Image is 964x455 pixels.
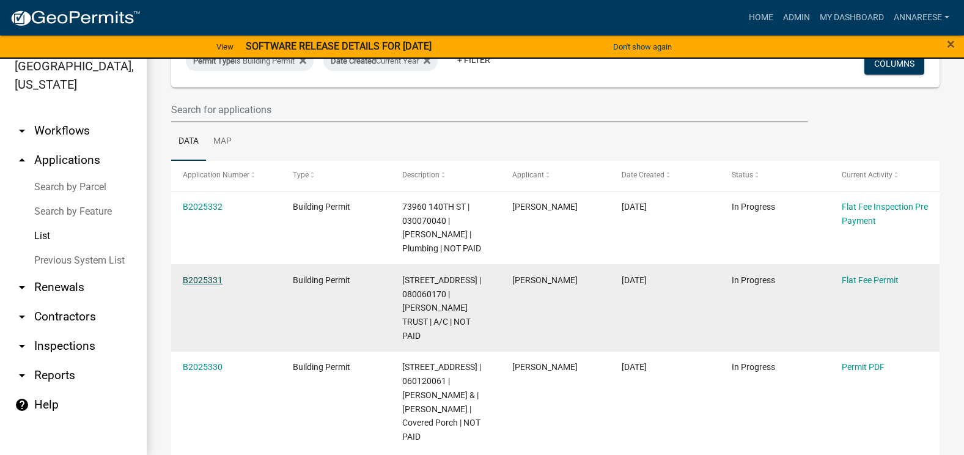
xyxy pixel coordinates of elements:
span: Applicant [512,171,544,179]
span: Building Permit [293,275,350,285]
i: arrow_drop_down [15,309,29,324]
datatable-header-cell: Current Activity [830,161,940,190]
a: Home [744,6,778,29]
datatable-header-cell: Description [391,161,501,190]
i: arrow_drop_down [15,368,29,383]
a: Flat Fee Inspection Pre Payment [842,202,928,226]
a: annareese [889,6,954,29]
span: Brian Burkard [512,275,578,285]
i: arrow_drop_down [15,339,29,353]
span: Type [293,171,309,179]
a: Flat Fee Permit [842,275,899,285]
span: 22004 TROUT AVE | 080060170 | BURKARD,BRIAN T TRUST | A/C | NOT PAID [402,275,481,341]
a: B2025331 [183,275,223,285]
span: Building Permit [293,202,350,212]
div: Current Year [323,51,438,71]
datatable-header-cell: Type [281,161,391,190]
span: 90528 205TH ST | 060120061 | DEYO,JOHN G & | LISA K DEYO | Covered Porch | NOT PAID [402,362,481,442]
span: John Deyo [512,362,578,372]
span: Permit Type [193,56,235,65]
span: Status [732,171,753,179]
a: + Filter [447,49,500,71]
i: help [15,398,29,412]
a: B2025332 [183,202,223,212]
strong: SOFTWARE RELEASE DETAILS FOR [DATE] [246,40,432,52]
span: 09/15/2025 [622,275,647,285]
div: is Building Permit [186,51,314,71]
datatable-header-cell: Date Created [610,161,720,190]
span: Justin Peterson [512,202,578,212]
span: Application Number [183,171,249,179]
span: In Progress [732,275,775,285]
button: Columns [864,53,924,75]
i: arrow_drop_down [15,124,29,138]
span: 09/15/2025 [622,202,647,212]
i: arrow_drop_down [15,280,29,295]
datatable-header-cell: Applicant [501,161,611,190]
span: In Progress [732,202,775,212]
a: Admin [778,6,815,29]
button: Close [947,37,955,51]
a: View [212,37,238,57]
a: B2025330 [183,362,223,372]
input: Search for applications [171,97,808,122]
button: Don't show again [608,37,677,57]
a: Map [206,122,239,161]
span: Building Permit [293,362,350,372]
span: Date Created [331,56,376,65]
a: My Dashboard [815,6,889,29]
span: × [947,35,955,53]
i: arrow_drop_up [15,153,29,168]
a: Permit PDF [842,362,885,372]
span: Date Created [622,171,664,179]
a: Data [171,122,206,161]
span: Current Activity [842,171,892,179]
span: 09/12/2025 [622,362,647,372]
span: In Progress [732,362,775,372]
datatable-header-cell: Status [720,161,830,190]
span: Description [402,171,440,179]
span: 73960 140TH ST | 030070040 | PETERSON,JUSTIN G | Plumbing | NOT PAID [402,202,481,253]
datatable-header-cell: Application Number [171,161,281,190]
